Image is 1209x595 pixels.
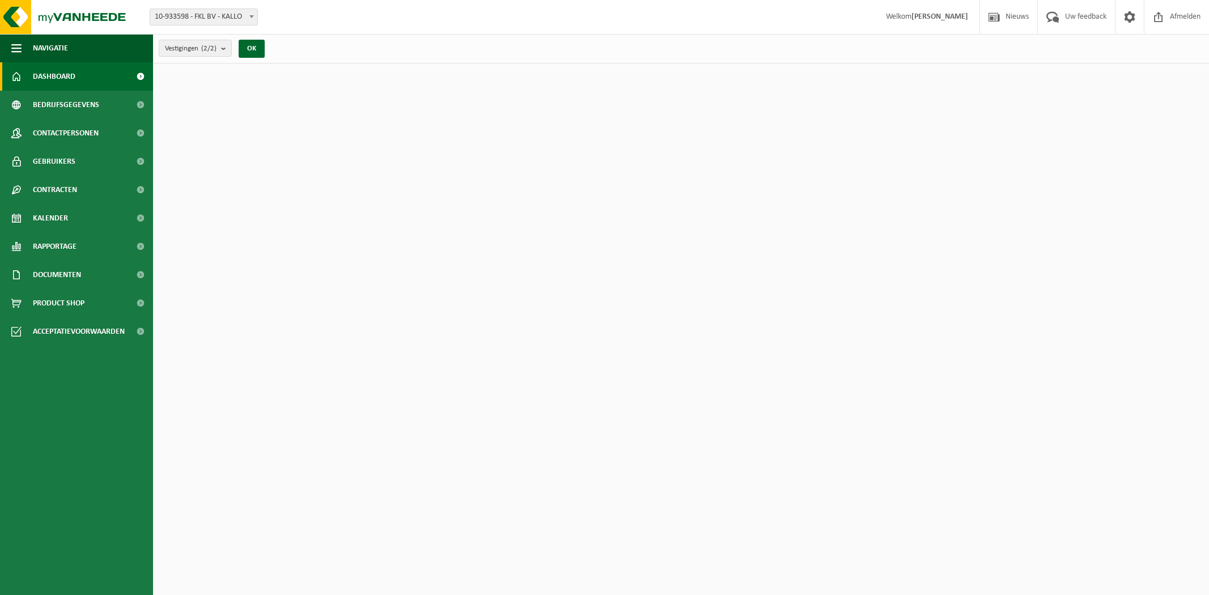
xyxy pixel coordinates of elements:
span: Contracten [33,176,77,204]
button: OK [239,40,265,58]
span: Kalender [33,204,68,232]
strong: [PERSON_NAME] [911,12,968,21]
span: 10-933598 - FKL BV - KALLO [150,8,258,25]
count: (2/2) [201,45,217,52]
span: Bedrijfsgegevens [33,91,99,119]
span: Contactpersonen [33,119,99,147]
span: Gebruikers [33,147,75,176]
span: Acceptatievoorwaarden [33,317,125,346]
span: Vestigingen [165,40,217,57]
span: Documenten [33,261,81,289]
span: Product Shop [33,289,84,317]
button: Vestigingen(2/2) [159,40,232,57]
span: Dashboard [33,62,75,91]
span: Navigatie [33,34,68,62]
span: 10-933598 - FKL BV - KALLO [150,9,257,25]
span: Rapportage [33,232,77,261]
